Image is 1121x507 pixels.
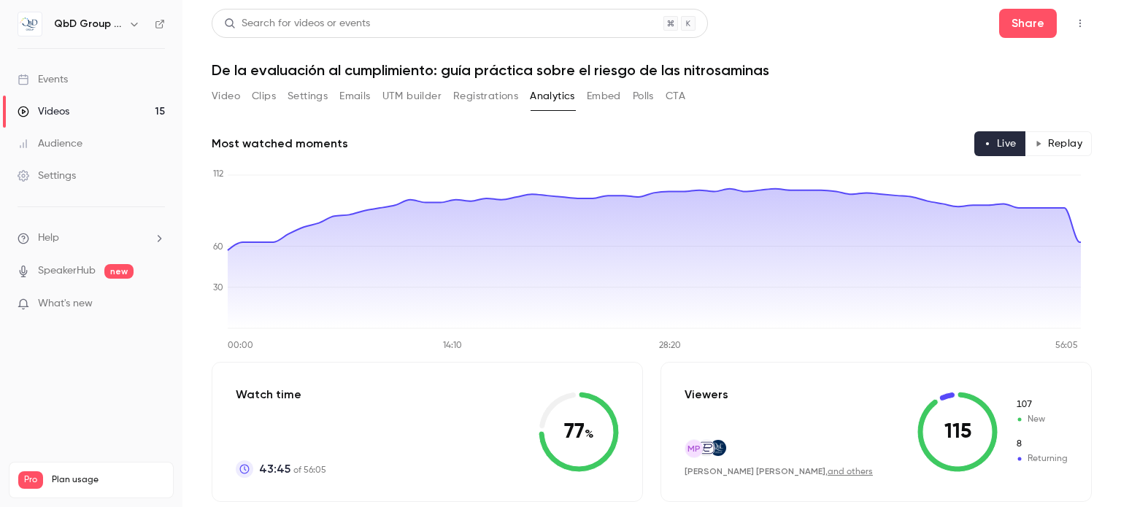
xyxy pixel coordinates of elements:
[104,264,134,279] span: new
[224,16,370,31] div: Search for videos or events
[1055,341,1078,350] tspan: 56:05
[443,341,462,350] tspan: 14:10
[1015,413,1068,426] span: New
[698,440,714,456] img: rayere.com.mx
[382,85,442,108] button: UTM builder
[236,386,326,403] p: Watch time
[685,386,728,403] p: Viewers
[213,243,223,252] tspan: 60
[710,440,726,456] img: qbdgroup.com
[212,85,240,108] button: Video
[213,170,223,179] tspan: 112
[212,61,1092,79] h1: De la evaluación al cumplimiento: guía práctica sobre el riesgo de las nitrosaminas
[1025,131,1092,156] button: Replay
[212,135,348,152] h2: Most watched moments
[18,231,165,246] li: help-dropdown-opener
[54,17,123,31] h6: QbD Group ES
[1015,438,1068,451] span: Returning
[687,442,701,455] span: MP
[666,85,685,108] button: CTA
[1015,398,1068,411] span: New
[18,136,82,151] div: Audience
[288,85,328,108] button: Settings
[18,12,42,36] img: QbD Group ES
[530,85,575,108] button: Analytics
[228,341,253,350] tspan: 00:00
[1015,452,1068,465] span: Returning
[52,474,164,486] span: Plan usage
[213,284,223,293] tspan: 30
[339,85,370,108] button: Emails
[828,468,873,476] a: and others
[18,471,43,489] span: Pro
[974,131,1026,156] button: Live
[259,460,290,478] span: 43:45
[999,9,1057,38] button: Share
[38,263,96,279] a: SpeakerHub
[633,85,654,108] button: Polls
[685,465,873,478] div: ,
[147,298,165,311] iframe: Noticeable Trigger
[259,460,326,478] p: of 56:05
[587,85,621,108] button: Embed
[252,85,276,108] button: Clips
[38,296,93,311] span: What's new
[38,231,59,246] span: Help
[685,466,825,476] span: [PERSON_NAME] [PERSON_NAME]
[453,85,518,108] button: Registrations
[1068,12,1092,35] button: Top Bar Actions
[18,72,68,87] div: Events
[18,169,76,183] div: Settings
[659,341,681,350] tspan: 28:20
[18,104,69,119] div: Videos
